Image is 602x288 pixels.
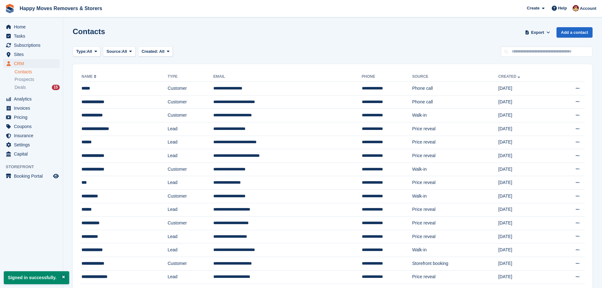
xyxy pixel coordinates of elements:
[167,82,213,95] td: Customer
[167,217,213,230] td: Customer
[412,95,498,109] td: Phone call
[167,109,213,122] td: Customer
[498,203,553,217] td: [DATE]
[531,29,544,36] span: Export
[14,122,52,131] span: Coupons
[167,95,213,109] td: Customer
[167,149,213,163] td: Lead
[527,5,539,11] span: Create
[558,5,567,11] span: Help
[3,41,60,50] a: menu
[167,72,213,82] th: Type
[4,271,69,284] p: Signed in successfully.
[3,104,60,113] a: menu
[167,136,213,149] td: Lead
[167,257,213,270] td: Customer
[3,150,60,158] a: menu
[498,230,553,243] td: [DATE]
[498,95,553,109] td: [DATE]
[14,140,52,149] span: Settings
[17,3,105,14] a: Happy Moves Removers & Storers
[159,49,165,54] span: All
[138,46,173,57] button: Created: All
[498,109,553,122] td: [DATE]
[412,217,498,230] td: Price reveal
[167,176,213,190] td: Lead
[412,136,498,149] td: Price reveal
[106,48,122,55] span: Source:
[6,164,63,170] span: Storefront
[498,270,553,284] td: [DATE]
[73,27,105,36] h1: Contacts
[580,5,596,12] span: Account
[3,59,60,68] a: menu
[14,41,52,50] span: Subscriptions
[498,74,521,79] a: Created
[167,270,213,284] td: Lead
[498,82,553,95] td: [DATE]
[82,74,98,79] a: Name
[498,243,553,257] td: [DATE]
[14,22,52,31] span: Home
[3,50,60,59] a: menu
[73,46,100,57] button: Type: All
[3,122,60,131] a: menu
[412,149,498,163] td: Price reveal
[14,172,52,181] span: Booking Portal
[87,48,92,55] span: All
[412,230,498,243] td: Price reveal
[15,84,60,91] a: Deals 15
[498,136,553,149] td: [DATE]
[167,243,213,257] td: Lead
[14,95,52,103] span: Analytics
[498,189,553,203] td: [DATE]
[362,72,412,82] th: Phone
[14,32,52,40] span: Tasks
[498,149,553,163] td: [DATE]
[15,76,60,83] a: Prospects
[3,140,60,149] a: menu
[15,77,34,83] span: Prospects
[412,82,498,95] td: Phone call
[412,122,498,136] td: Price reveal
[167,162,213,176] td: Customer
[3,32,60,40] a: menu
[412,203,498,217] td: Price reveal
[142,49,158,54] span: Created:
[167,230,213,243] td: Lead
[498,176,553,190] td: [DATE]
[498,122,553,136] td: [DATE]
[524,27,551,38] button: Export
[412,109,498,122] td: Walk-in
[103,46,136,57] button: Source: All
[412,72,498,82] th: Source
[14,50,52,59] span: Sites
[412,189,498,203] td: Walk-in
[122,48,127,55] span: All
[5,4,15,13] img: stora-icon-8386f47178a22dfd0bd8f6a31ec36ba5ce8667c1dd55bd0f319d3a0aa187defe.svg
[498,162,553,176] td: [DATE]
[14,131,52,140] span: Insurance
[14,59,52,68] span: CRM
[76,48,87,55] span: Type:
[3,113,60,122] a: menu
[573,5,579,11] img: Steven Fry
[52,85,60,90] div: 15
[167,189,213,203] td: Customer
[412,176,498,190] td: Price reveal
[412,243,498,257] td: Walk-in
[14,104,52,113] span: Invoices
[15,69,60,75] a: Contacts
[412,270,498,284] td: Price reveal
[213,72,362,82] th: Email
[412,162,498,176] td: Walk-in
[3,22,60,31] a: menu
[14,150,52,158] span: Capital
[167,203,213,217] td: Lead
[498,217,553,230] td: [DATE]
[498,257,553,270] td: [DATE]
[556,27,593,38] a: Add a contact
[167,122,213,136] td: Lead
[412,257,498,270] td: Storefront booking
[3,131,60,140] a: menu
